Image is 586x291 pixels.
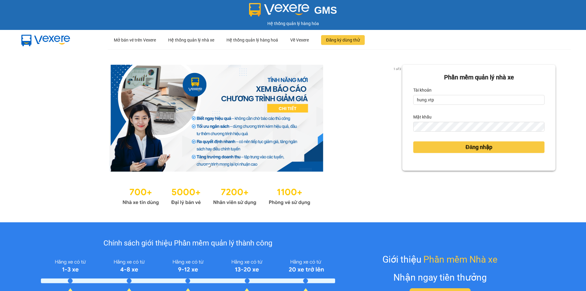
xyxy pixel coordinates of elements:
img: mbUUG5Q.png [15,30,76,50]
img: logo 2 [249,3,309,16]
img: Statistics.png [122,184,310,207]
div: Giới thiệu [382,252,497,267]
span: Đăng ký dùng thử [326,37,360,43]
div: Hệ thống quản lý nhà xe [168,30,214,50]
span: Đăng nhập [465,143,492,151]
button: Đăng nhập [413,141,544,153]
div: Phần mềm quản lý nhà xe [413,73,544,82]
button: next slide / item [394,65,402,172]
li: slide item 2 [215,164,218,167]
div: Hệ thống quản lý hàng hoá [226,30,278,50]
div: Nhận ngay tiền thưởng [393,270,487,285]
button: previous slide / item [31,65,39,172]
input: Mật khẩu [413,122,544,132]
div: Về Vexere [290,30,309,50]
div: Hệ thống quản lý hàng hóa [2,20,584,27]
label: Mật khẩu [413,112,432,122]
label: Tài khoản [413,85,432,95]
a: GMS [249,9,337,14]
span: GMS [314,5,337,16]
div: Mở bán vé trên Vexere [114,30,156,50]
p: 1 of 3 [392,65,402,73]
li: slide item 1 [208,164,210,167]
li: slide item 3 [222,164,225,167]
button: Đăng ký dùng thử [321,35,365,45]
input: Tài khoản [413,95,544,105]
span: Phần mềm Nhà xe [423,252,497,267]
div: Chính sách giới thiệu Phần mềm quản lý thành công [41,238,335,249]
